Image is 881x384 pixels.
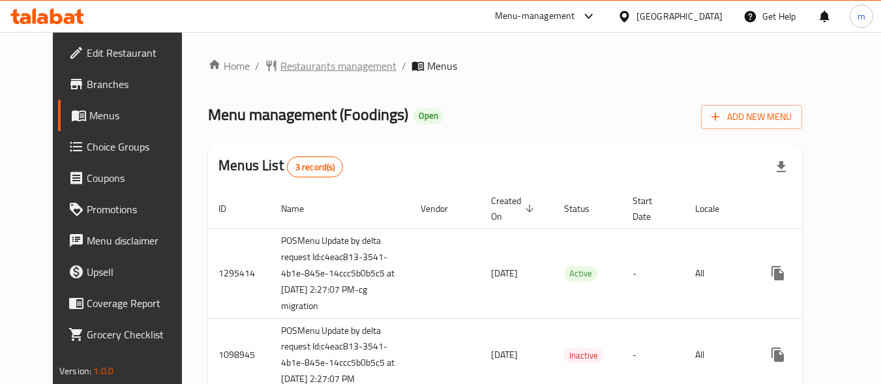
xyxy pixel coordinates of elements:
span: Menu management ( Foodings ) [208,100,408,129]
h2: Menus List [218,156,343,177]
span: Start Date [633,193,669,224]
div: [GEOGRAPHIC_DATA] [636,9,723,23]
button: Change Status [794,339,825,370]
span: [DATE] [491,346,518,363]
span: 3 record(s) [288,161,343,173]
span: Locale [695,201,736,216]
span: Version: [59,362,91,379]
span: Coverage Report [87,295,190,311]
td: 1295414 [208,228,271,318]
a: Home [208,58,250,74]
a: Coverage Report [58,288,200,319]
span: ID [218,201,243,216]
div: Menu-management [495,8,575,24]
div: Active [564,266,597,282]
span: Open [413,110,443,121]
button: more [762,339,794,370]
span: Vendor [421,201,465,216]
span: [DATE] [491,265,518,282]
span: Promotions [87,201,190,217]
a: Restaurants management [265,58,396,74]
a: Coupons [58,162,200,194]
span: Name [281,201,321,216]
div: Total records count [287,156,344,177]
a: Promotions [58,194,200,225]
span: Restaurants management [280,58,396,74]
span: m [858,9,865,23]
span: Menus [427,58,457,74]
a: Upsell [58,256,200,288]
a: Edit Restaurant [58,37,200,68]
button: more [762,258,794,289]
span: 1.0.0 [93,362,113,379]
a: Grocery Checklist [58,319,200,350]
td: POSMenu Update by delta request Id:c4eac813-3541-4b1e-845e-14ccc5b0b5c5 at [DATE] 2:27:07 PM-cg m... [271,228,410,318]
a: Menus [58,100,200,131]
span: Status [564,201,606,216]
a: Choice Groups [58,131,200,162]
span: Add New Menu [711,109,792,125]
a: Menu disclaimer [58,225,200,256]
nav: breadcrumb [208,58,802,74]
a: Branches [58,68,200,100]
span: Created On [491,193,538,224]
td: - [622,228,685,318]
span: Menu disclaimer [87,233,190,248]
span: Upsell [87,264,190,280]
span: Grocery Checklist [87,327,190,342]
button: Add New Menu [701,105,802,129]
span: Choice Groups [87,139,190,155]
button: Change Status [794,258,825,289]
span: Active [564,266,597,281]
div: Export file [766,151,797,183]
td: All [685,228,752,318]
span: Edit Restaurant [87,45,190,61]
span: Coupons [87,170,190,186]
span: Branches [87,76,190,92]
li: / [255,58,260,74]
span: Menus [89,108,190,123]
span: Inactive [564,348,603,363]
li: / [402,58,406,74]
